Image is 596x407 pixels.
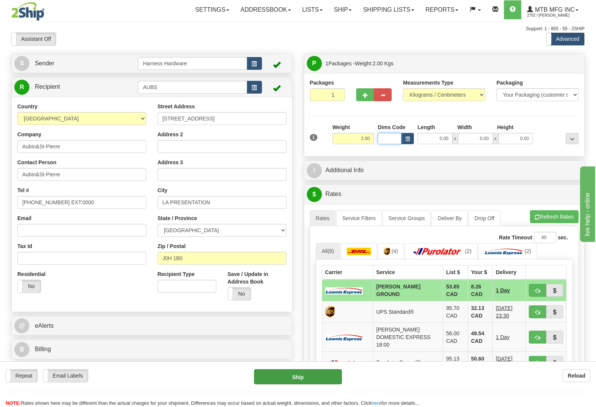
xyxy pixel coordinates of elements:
[373,265,443,280] th: Service
[373,323,443,352] td: [PERSON_NAME] DOMESTIC EXPRESS 18:00
[325,287,363,294] img: Loomis Express
[357,0,420,19] a: Shipping lists
[453,133,458,144] span: x
[530,210,579,223] button: Refresh Rates
[325,334,363,341] img: Loomis Express
[14,342,290,357] a: B Billing
[307,187,322,202] span: $
[307,163,582,178] a: IAdditional Info
[14,318,29,333] span: @
[468,352,493,373] td: 50.60 CAD
[372,400,382,406] a: here
[18,280,41,292] label: No
[158,187,167,194] label: City
[533,6,575,13] span: MTB MFG INC
[307,187,582,202] a: $Rates
[35,60,54,66] span: Sender
[373,279,443,301] td: [PERSON_NAME] GROUND
[468,265,493,280] th: Your $
[307,56,322,71] span: P
[328,0,357,19] a: Ship
[411,248,464,255] img: Purolator
[310,134,318,141] span: 1
[158,103,195,110] label: Street Address
[392,248,398,254] span: (4)
[322,265,373,280] th: Carrier
[326,60,329,66] span: 1
[496,304,522,319] span: 1 Day
[384,248,390,255] img: UPS
[468,323,493,352] td: 49.54 CAD
[17,159,56,166] label: Contact Person
[158,242,186,250] label: Zip / Postal
[14,56,138,71] a: S Sender
[443,279,468,301] td: 53.85 CAD
[468,301,493,323] td: 32.13 CAD
[11,26,585,32] div: Support: 1 - 855 - 55 - 2SHIP
[328,248,334,254] span: (8)
[568,373,585,379] b: Reload
[579,165,595,242] iframe: chat widget
[325,360,363,365] img: Purolator
[525,248,531,254] span: (2)
[496,333,510,341] span: 1 Day
[383,210,431,226] a: Service Groups
[347,248,371,255] img: DHL
[355,60,393,66] span: Weight:
[457,123,472,131] label: Width
[254,369,342,384] button: Ship
[235,0,297,19] a: Addressbook
[497,123,514,131] label: Height
[6,5,70,14] div: live help - online
[420,0,464,19] a: Reports
[563,369,590,382] button: Reload
[468,279,493,301] td: 8.26 CAD
[521,0,584,19] a: MTB MFG INC 2702 / [PERSON_NAME]
[190,0,235,19] a: Settings
[547,33,584,45] label: Advanced
[336,210,382,226] a: Service Filters
[43,370,88,382] label: Email Labels
[6,370,37,382] label: Repeat
[373,60,383,66] span: 2.00
[228,288,251,300] label: No
[35,83,60,90] span: Recipient
[17,103,38,110] label: Country
[17,214,31,222] label: Email
[332,123,350,131] label: Weight
[297,0,328,19] a: Lists
[496,79,523,86] label: Packaging
[443,352,468,373] td: 95.13 CAD
[496,355,522,370] span: 2 Days
[499,234,532,241] label: Rate Timeout
[14,79,124,95] a: R Recipient
[158,159,183,166] label: Address 3
[310,79,334,86] label: Packages
[6,400,21,406] span: NOTE:
[493,265,526,280] th: Delivery
[14,318,290,334] a: @ eAlerts
[418,123,435,131] label: Length
[558,234,568,241] label: sec.
[403,79,454,86] label: Measurements Type
[158,112,287,125] input: Enter a location
[385,60,394,66] span: Kgs
[35,322,54,329] span: eAlerts
[469,210,501,226] a: Drop Off
[432,210,468,226] a: Deliver By
[527,12,584,19] span: 2702 / [PERSON_NAME]
[17,131,41,138] label: Company
[493,133,498,144] span: x
[465,248,472,254] span: (2)
[566,133,579,144] div: ...
[158,270,195,278] label: Recipient Type
[14,342,29,357] span: B
[443,265,468,280] th: List $
[11,2,44,21] img: logo2702.jpg
[14,80,29,95] span: R
[326,56,394,71] span: Packages -
[228,270,287,285] label: Save / Update in Address Book
[373,301,443,323] td: UPS Standard®
[17,242,32,250] label: Tax Id
[12,33,56,45] label: Assistant Off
